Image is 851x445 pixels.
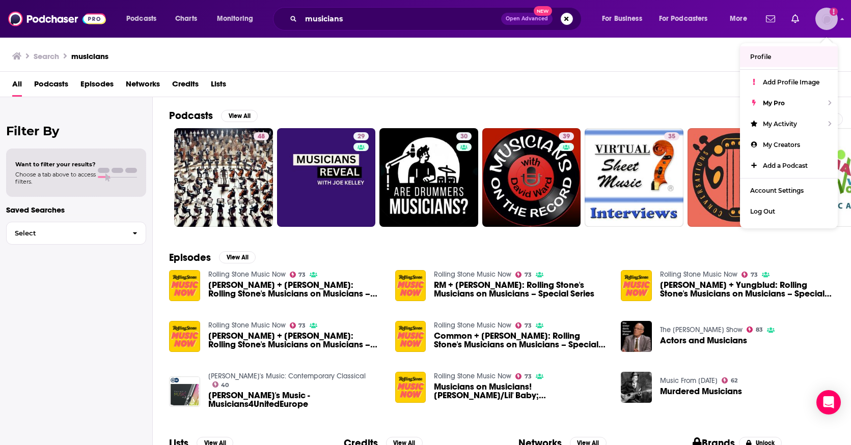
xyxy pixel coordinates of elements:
a: The Victor Davis Hanson Show [660,325,743,334]
a: Add Profile Image [740,72,838,93]
h3: Search [34,51,59,61]
span: My Creators [763,141,800,149]
img: Rick Rubin + Finneas: Rolling Stone's Musicians on Musicians – Special Series [169,321,200,352]
button: View All [219,251,256,263]
span: 73 [525,323,532,328]
a: Account Settings [740,180,838,201]
span: 83 [756,328,763,332]
a: 73 [515,322,532,329]
span: Add a Podcast [763,162,808,169]
a: Show notifications dropdown [762,10,779,27]
img: Actors and Musicians [621,321,652,352]
img: Roger Daltrey + Yungblud: Rolling Stone's Musicians on Musicians – Special Series [621,270,652,301]
button: Select [6,222,146,245]
button: open menu [595,11,655,27]
button: Open AdvancedNew [501,13,553,25]
span: Logged in as billthrelkeld [815,8,838,30]
span: 73 [525,273,532,277]
a: Rolling Stone Music Now [660,270,737,279]
a: Rolling Stone Music Now [434,270,511,279]
a: Musicians on Musicians! Lil' Wayne/Lil' Baby; Lars Ulrich/Phoebe Bridgers; Brittany Howard/Margo ... [434,382,609,400]
span: My Activity [763,120,797,128]
h2: Episodes [169,251,211,264]
a: Roger Daltrey + Yungblud: Rolling Stone's Musicians on Musicians – Special Series [660,281,835,298]
span: For Podcasters [659,12,708,26]
a: 48 [174,128,273,227]
h2: Podcasts [169,109,213,122]
a: Credits [172,76,199,97]
div: Open Intercom Messenger [816,390,841,414]
span: Select [7,230,124,236]
span: Charts [175,12,197,26]
a: 48 [254,132,269,140]
span: 39 [563,132,570,142]
a: Rolling Stone Music Now [208,321,286,330]
span: All [12,76,22,97]
span: 73 [298,323,306,328]
span: RM + [PERSON_NAME]: Rolling Stone's Musicians on Musicians – Special Series [434,281,609,298]
a: 73 [515,373,532,379]
a: Rolling Stone Music Now [434,321,511,330]
span: Want to filter your results? [15,161,96,168]
a: 62 [722,377,737,383]
img: Common + John Legend: Rolling Stone's Musicians on Musicians – Special Series [395,321,426,352]
a: 39 [688,128,786,227]
a: 83 [747,327,763,333]
h3: musicians [71,51,108,61]
a: Networks [126,76,160,97]
span: Musicians on Musicians! [PERSON_NAME]/Lil' Baby; [PERSON_NAME]/[PERSON_NAME]; [PERSON_NAME]/[PERS... [434,382,609,400]
a: EpisodesView All [169,251,256,264]
span: New [534,6,552,16]
span: Add Profile Image [763,78,819,86]
span: Profile [750,53,771,61]
a: Sarah's Music: Contemporary Classical [208,372,366,380]
svg: Add a profile image [830,8,838,16]
span: [PERSON_NAME] + Yungblud: Rolling Stone's Musicians on Musicians – Special Series [660,281,835,298]
a: RM + Pharrell Williams: Rolling Stone's Musicians on Musicians – Special Series [434,281,609,298]
button: Show profile menu [815,8,838,30]
img: Kathleen Hanna + Syd: Rolling Stone's Musicians on Musicians – Special Series [169,270,200,301]
span: 62 [731,378,737,383]
input: Search podcasts, credits, & more... [301,11,501,27]
a: 29 [277,128,376,227]
a: 35 [664,132,679,140]
span: My Pro [763,99,785,107]
a: 73 [742,272,758,278]
span: [PERSON_NAME] + [PERSON_NAME]: Rolling Stone's Musicians on Musicians – Special Series [208,281,383,298]
span: Episodes [80,76,114,97]
button: open menu [723,11,760,27]
span: [PERSON_NAME]'s Music - Musicians4UnitedEurope [208,391,383,408]
img: Murdered Musicians [621,372,652,403]
span: 73 [298,273,306,277]
a: Profile [740,46,838,67]
a: Rolling Stone Music Now [208,270,286,279]
span: Monitoring [217,12,253,26]
img: Musicians on Musicians! Lil' Wayne/Lil' Baby; Lars Ulrich/Phoebe Bridgers; Brittany Howard/Margo ... [395,372,426,403]
a: 39 [559,132,574,140]
button: open menu [119,11,170,27]
a: Charts [169,11,203,27]
a: Actors and Musicians [660,336,747,345]
a: Lists [211,76,226,97]
span: [PERSON_NAME] + [PERSON_NAME]: Rolling Stone's Musicians on Musicians – Special Series [208,332,383,349]
span: Open Advanced [506,16,548,21]
span: 73 [525,374,532,379]
a: Podcasts [34,76,68,97]
a: 40 [212,381,229,388]
a: 30 [379,128,478,227]
img: Sarah's Music - Musicians4UnitedEurope [169,376,200,407]
span: More [730,12,747,26]
a: 73 [515,272,532,278]
button: open menu [652,11,723,27]
a: Murdered Musicians [660,387,742,396]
